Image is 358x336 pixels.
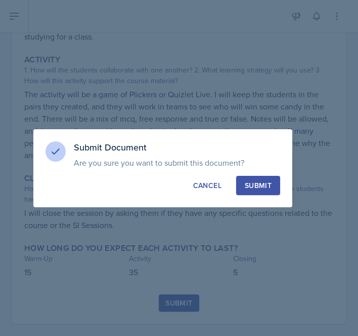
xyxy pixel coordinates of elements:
[74,141,280,154] h3: Submit Document
[236,176,280,195] button: Submit
[74,158,280,168] p: Are you sure you want to submit this document?
[193,180,221,191] div: Cancel
[185,176,230,195] button: Cancel
[245,180,272,191] div: Submit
